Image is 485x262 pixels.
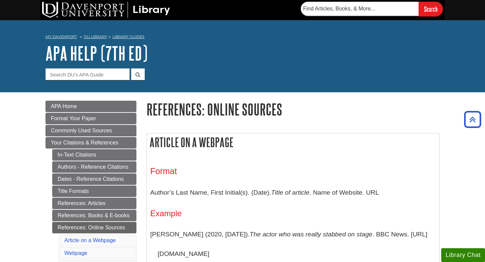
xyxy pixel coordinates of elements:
[45,125,136,136] a: Commonly Used Sources
[64,237,116,243] a: Article on a Webpage
[52,222,136,233] a: References: Online Sources
[45,32,440,43] nav: breadcrumb
[45,101,136,112] a: APA Home
[52,186,136,197] a: Title Formats
[52,161,136,173] a: Authors - Reference Citations
[52,198,136,209] a: References: Articles
[51,103,77,109] span: APA Home
[52,173,136,185] a: Dates - Reference Citations
[147,133,439,151] h2: Article on a Webpage
[271,189,310,196] i: Title of article
[150,183,436,202] p: Author’s Last Name, First Initial(s). (Date). . Name of Website. URL
[301,2,419,16] input: Find Articles, Books, & More...
[52,149,136,161] a: In-Text Citations
[301,2,443,16] form: Searches DU Library's articles, books, and more
[51,140,118,145] span: Your Citations & References
[250,231,373,238] i: The actor who was really stabbed on stage
[52,210,136,221] a: References: Books & E-books
[84,34,107,39] a: DU Library
[150,209,436,218] h4: Example
[45,68,130,80] input: Search DU's APA Guide
[45,34,77,40] a: My Davenport
[147,101,440,118] h1: References: Online Sources
[462,115,483,124] a: Back to Top
[45,137,136,149] a: Your Citations & References
[42,2,170,18] img: DU Library
[45,113,136,124] a: Format Your Paper
[51,116,96,121] span: Format Your Paper
[441,248,485,262] button: Library Chat
[419,2,443,16] input: Search
[64,250,87,256] a: Webpage
[150,166,436,176] h3: Format
[112,34,144,39] a: Library Guides
[45,43,148,64] a: APA Help (7th Ed)
[51,128,112,133] span: Commonly Used Sources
